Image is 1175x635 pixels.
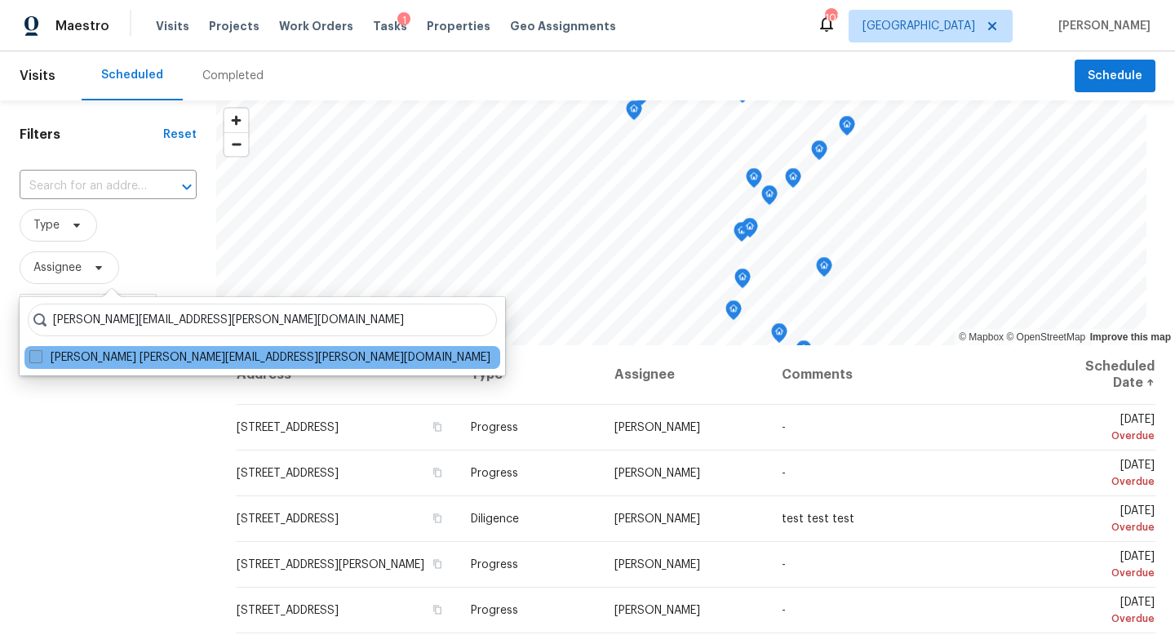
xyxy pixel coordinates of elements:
[1075,60,1155,93] button: Schedule
[430,511,445,526] button: Copy Address
[224,133,248,156] span: Zoom out
[430,602,445,617] button: Copy Address
[796,340,812,366] div: Map marker
[862,18,975,34] span: [GEOGRAPHIC_DATA]
[1090,331,1171,343] a: Improve this map
[825,10,836,26] div: 103
[782,513,854,525] span: test test test
[237,513,339,525] span: [STREET_ADDRESS]
[237,468,339,479] span: [STREET_ADDRESS]
[1006,331,1085,343] a: OpenStreetMap
[614,605,700,616] span: [PERSON_NAME]
[1052,18,1151,34] span: [PERSON_NAME]
[614,559,700,571] span: [PERSON_NAME]
[1057,460,1155,490] span: [DATE]
[237,422,339,433] span: [STREET_ADDRESS]
[224,109,248,132] button: Zoom in
[742,218,758,243] div: Map marker
[430,420,445,434] button: Copy Address
[458,345,601,405] th: Type
[725,300,742,326] div: Map marker
[471,513,519,525] span: Diligence
[209,18,259,34] span: Projects
[430,557,445,571] button: Copy Address
[20,174,151,199] input: Search for an address...
[1057,597,1155,627] span: [DATE]
[1057,414,1155,444] span: [DATE]
[816,257,832,282] div: Map marker
[811,140,827,166] div: Map marker
[101,67,163,83] div: Scheduled
[33,217,60,233] span: Type
[1057,611,1155,627] div: Overdue
[237,605,339,616] span: [STREET_ADDRESS]
[430,465,445,480] button: Copy Address
[156,18,189,34] span: Visits
[471,559,518,571] span: Progress
[782,559,786,571] span: -
[1057,428,1155,444] div: Overdue
[471,422,518,433] span: Progress
[1057,565,1155,581] div: Overdue
[746,168,762,193] div: Map marker
[734,222,750,247] div: Map marker
[224,132,248,156] button: Zoom out
[1057,505,1155,535] span: [DATE]
[202,68,264,84] div: Completed
[55,18,109,34] span: Maestro
[782,422,786,433] span: -
[1057,473,1155,490] div: Overdue
[771,323,787,349] div: Map marker
[471,468,518,479] span: Progress
[614,513,700,525] span: [PERSON_NAME]
[279,18,353,34] span: Work Orders
[471,605,518,616] span: Progress
[175,175,198,198] button: Open
[782,605,786,616] span: -
[20,127,163,143] h1: Filters
[959,331,1004,343] a: Mapbox
[839,116,855,141] div: Map marker
[614,422,700,433] span: [PERSON_NAME]
[373,20,407,32] span: Tasks
[626,100,642,126] div: Map marker
[614,468,700,479] span: [PERSON_NAME]
[237,559,424,571] span: [STREET_ADDRESS][PERSON_NAME]
[769,345,1044,405] th: Comments
[734,269,751,294] div: Map marker
[216,100,1146,345] canvas: Map
[20,58,55,94] span: Visits
[163,127,197,143] div: Reset
[1044,345,1155,405] th: Scheduled Date ↑
[1088,66,1142,87] span: Schedule
[601,345,769,405] th: Assignee
[785,168,801,193] div: Map marker
[1057,519,1155,535] div: Overdue
[761,185,778,211] div: Map marker
[397,12,410,29] div: 1
[33,260,82,276] span: Assignee
[510,18,616,34] span: Geo Assignments
[782,468,786,479] span: -
[427,18,490,34] span: Properties
[29,349,490,366] label: [PERSON_NAME] [PERSON_NAME][EMAIL_ADDRESS][PERSON_NAME][DOMAIN_NAME]
[1057,551,1155,581] span: [DATE]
